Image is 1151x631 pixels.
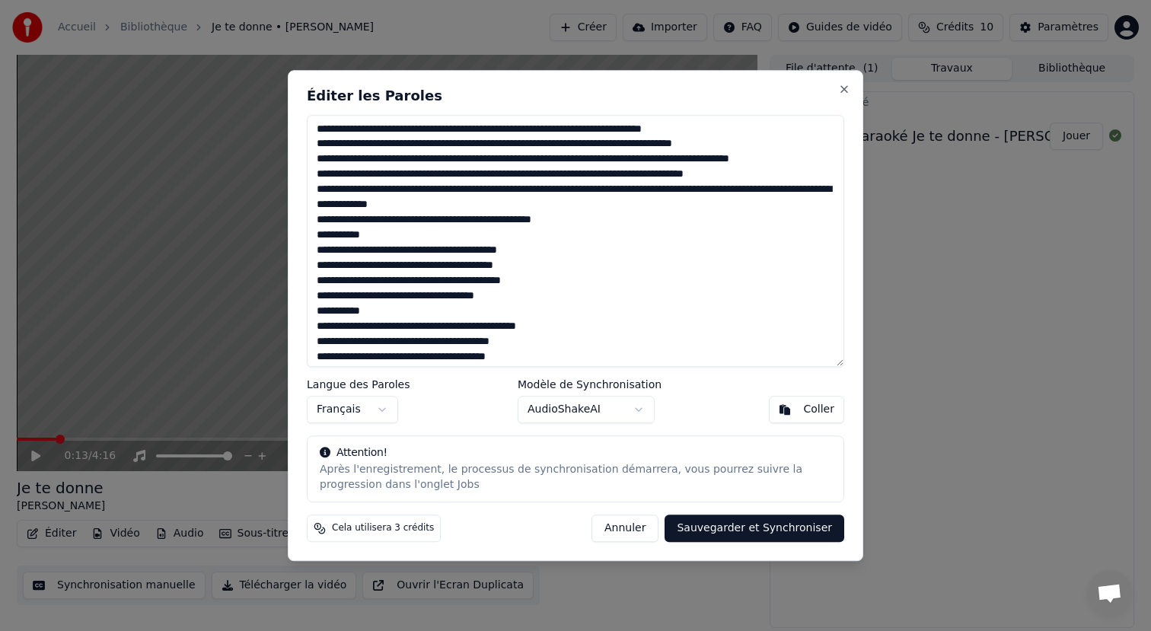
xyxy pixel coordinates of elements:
div: Après l'enregistrement, le processus de synchronisation démarrera, vous pourrez suivre la progres... [320,462,831,492]
h2: Éditer les Paroles [307,89,844,103]
div: Attention! [320,445,831,461]
div: Coller [803,402,834,417]
label: Langue des Paroles [307,379,410,390]
button: Coller [769,396,844,423]
button: Annuler [591,515,658,542]
label: Modèle de Synchronisation [518,379,662,390]
button: Sauvegarder et Synchroniser [665,515,844,542]
span: Cela utilisera 3 crédits [332,522,434,534]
